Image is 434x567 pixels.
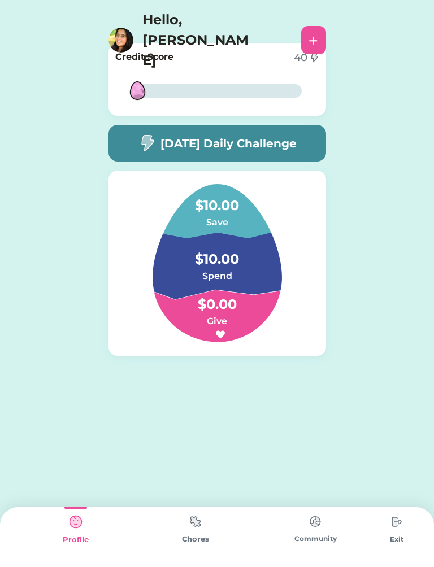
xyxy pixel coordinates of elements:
[142,10,255,71] h4: Hello, [PERSON_NAME]
[134,84,300,98] div: 5%
[108,28,133,53] img: https%3A%2F%2F1dfc823d71cc564f25c7cc035732a2d8.cdn.bubble.io%2Ff1760474236035x236453252883344740%...
[160,184,274,216] h4: $10.00
[255,534,375,544] div: Community
[375,534,418,544] div: Exit
[385,511,408,533] img: type%3Dchores%2C%20state%3Ddefault.svg
[136,534,255,545] div: Chores
[125,184,309,342] img: Group%201.svg
[304,511,327,533] img: type%3Dchores%2C%20state%3Ddefault.svg
[160,269,274,283] h6: Spend
[64,511,87,533] img: type%3Dkids%2C%20state%3Dselected.svg
[160,135,297,152] h5: [DATE] Daily Challenge
[16,534,136,546] div: Profile
[184,511,207,533] img: type%3Dchores%2C%20state%3Ddefault.svg
[160,216,274,229] h6: Save
[309,32,318,49] div: +
[160,283,274,315] h4: $0.00
[119,72,156,109] img: MFN-Bird-Pink-Egg.svg
[138,134,156,152] img: image-flash-1--flash-power-connect-charge-electricity-lightning.svg
[160,238,274,269] h4: $10.00
[160,315,274,328] h6: Give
